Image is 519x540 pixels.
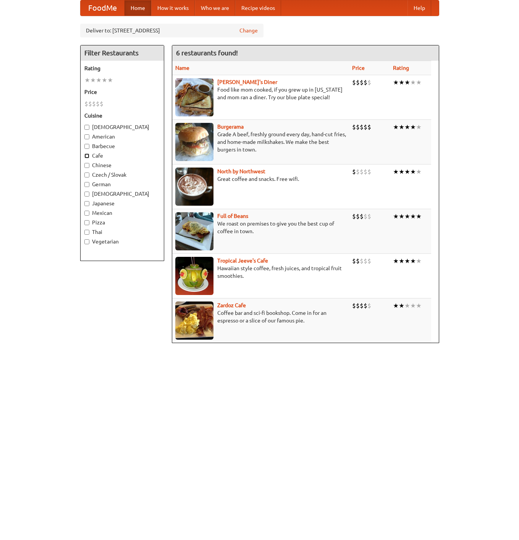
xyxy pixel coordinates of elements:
[360,78,364,87] li: $
[92,100,96,108] li: $
[175,257,213,295] img: jeeves.jpg
[175,309,346,324] p: Coffee bar and sci-fi bookshop. Come in for an espresso or a slice of our famous pie.
[416,168,422,176] li: ★
[393,168,399,176] li: ★
[367,78,371,87] li: $
[393,123,399,131] li: ★
[407,0,431,16] a: Help
[84,230,89,235] input: Thai
[84,181,160,188] label: German
[364,168,367,176] li: $
[364,257,367,265] li: $
[96,100,100,108] li: $
[81,45,164,61] h4: Filter Restaurants
[175,220,346,235] p: We roast on premises to give you the best cup of coffee in town.
[239,27,258,34] a: Change
[410,168,416,176] li: ★
[356,78,360,87] li: $
[416,301,422,310] li: ★
[416,257,422,265] li: ★
[410,301,416,310] li: ★
[175,168,213,206] img: north.jpg
[195,0,235,16] a: Who we are
[81,0,124,16] a: FoodMe
[352,212,356,221] li: $
[399,168,404,176] li: ★
[399,301,404,310] li: ★
[416,212,422,221] li: ★
[364,123,367,131] li: $
[367,212,371,221] li: $
[84,209,160,217] label: Mexican
[360,301,364,310] li: $
[217,168,265,174] a: North by Northwest
[356,123,360,131] li: $
[217,79,277,85] a: [PERSON_NAME]'s Diner
[393,301,399,310] li: ★
[84,112,160,119] h5: Cuisine
[360,257,364,265] li: $
[84,219,160,226] label: Pizza
[404,78,410,87] li: ★
[124,0,151,16] a: Home
[404,168,410,176] li: ★
[404,257,410,265] li: ★
[84,228,160,236] label: Thai
[84,220,89,225] input: Pizza
[84,171,160,179] label: Czech / Slovak
[84,238,160,245] label: Vegetarian
[107,76,113,84] li: ★
[96,76,102,84] li: ★
[84,133,160,140] label: American
[100,100,103,108] li: $
[217,302,246,308] b: Zardoz Cafe
[176,49,238,56] ng-pluralize: 6 restaurants found!
[393,65,409,71] a: Rating
[84,163,89,168] input: Chinese
[84,190,160,198] label: [DEMOGRAPHIC_DATA]
[367,123,371,131] li: $
[84,134,89,139] input: American
[217,124,244,130] a: Burgerama
[84,152,160,160] label: Cafe
[416,78,422,87] li: ★
[80,24,264,37] div: Deliver to: [STREET_ADDRESS]
[404,301,410,310] li: ★
[410,123,416,131] li: ★
[84,161,160,169] label: Chinese
[84,142,160,150] label: Barbecue
[393,78,399,87] li: ★
[360,123,364,131] li: $
[352,168,356,176] li: $
[217,258,268,264] b: Tropical Jeeve's Cafe
[364,78,367,87] li: $
[84,211,89,216] input: Mexican
[84,125,89,130] input: [DEMOGRAPHIC_DATA]
[399,123,404,131] li: ★
[410,257,416,265] li: ★
[352,78,356,87] li: $
[175,175,346,183] p: Great coffee and snacks. Free wifi.
[84,123,160,131] label: [DEMOGRAPHIC_DATA]
[416,123,422,131] li: ★
[84,239,89,244] input: Vegetarian
[404,123,410,131] li: ★
[175,65,189,71] a: Name
[175,301,213,340] img: zardoz.jpg
[410,78,416,87] li: ★
[410,212,416,221] li: ★
[84,144,89,149] input: Barbecue
[352,65,365,71] a: Price
[84,76,90,84] li: ★
[356,301,360,310] li: $
[367,301,371,310] li: $
[84,200,160,207] label: Japanese
[84,172,89,177] input: Czech / Slovak
[88,100,92,108] li: $
[84,88,160,96] h5: Price
[84,153,89,158] input: Cafe
[175,86,346,101] p: Food like mom cooked, if you grew up in [US_STATE] and mom ran a diner. Try our blue plate special!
